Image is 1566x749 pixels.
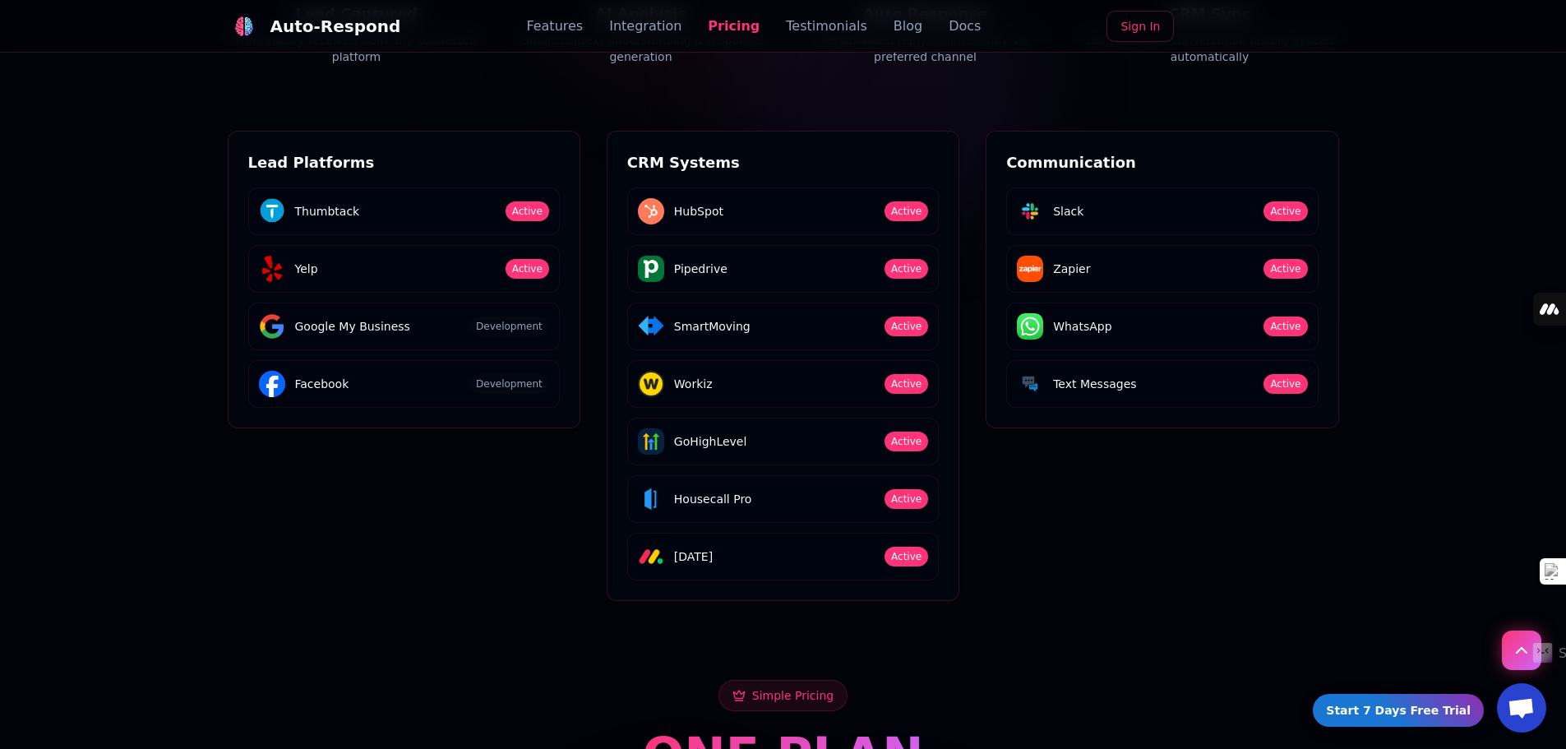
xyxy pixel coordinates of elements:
[234,16,254,36] img: Auto-Respond Logo
[638,313,664,340] img: SmartMoving logo
[1053,318,1111,335] span: WhatsApp
[894,16,922,36] a: Blog
[259,198,285,224] img: Thumbtack logo
[1502,631,1541,670] button: Scroll to top
[270,15,401,38] div: Auto-Respond
[885,374,928,394] span: Active
[885,201,928,221] span: Active
[674,548,713,565] span: [DATE]
[1017,371,1043,397] img: Text Messages logo
[1263,201,1307,221] span: Active
[674,318,751,335] span: SmartMoving
[1006,151,1318,174] h3: Communication
[1313,694,1484,727] a: Start 7 Days Free Trial
[295,261,318,277] span: Yelp
[885,317,928,336] span: Active
[1263,374,1307,394] span: Active
[638,198,664,224] img: HubSpot logo
[295,318,410,335] span: Google My Business
[885,489,928,509] span: Active
[885,547,928,566] span: Active
[638,371,664,397] img: Workiz logo
[1053,203,1083,220] span: Slack
[469,374,549,394] span: Development
[295,376,349,392] span: Facebook
[674,433,747,450] span: GoHighLevel
[1179,9,1347,45] iframe: Sign in with Google Button
[674,491,752,507] span: Housecall Pro
[638,428,664,455] img: GoHighLevel logo
[885,259,928,279] span: Active
[674,203,723,220] span: HubSpot
[228,10,401,43] a: Auto-Respond LogoAuto-Respond
[1053,376,1136,392] span: Text Messages
[752,687,834,704] span: Simple Pricing
[506,259,549,279] span: Active
[1497,683,1546,733] div: Open chat
[259,313,285,340] img: Google My Business logo
[526,16,583,36] a: Features
[949,16,981,36] a: Docs
[469,317,549,336] span: Development
[627,151,939,174] h3: CRM Systems
[1263,317,1307,336] span: Active
[506,201,549,221] span: Active
[1053,261,1090,277] span: Zapier
[1263,259,1307,279] span: Active
[638,256,664,282] img: Pipedrive logo
[295,203,360,220] span: Thumbtack
[1017,313,1043,340] img: WhatsApp logo
[674,261,728,277] span: Pipedrive
[259,371,285,397] img: Facebook logo
[638,486,664,512] img: Housecall Pro logo
[1106,11,1174,42] a: Sign In
[885,432,928,451] span: Active
[248,151,560,174] h3: Lead Platforms
[609,16,681,36] a: Integration
[786,16,867,36] a: Testimonials
[708,16,760,36] a: Pricing
[674,376,713,392] span: Workiz
[259,256,285,282] img: Yelp logo
[1017,256,1043,282] img: Zapier logo
[638,543,664,570] img: Monday logo
[1017,198,1043,224] img: Slack logo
